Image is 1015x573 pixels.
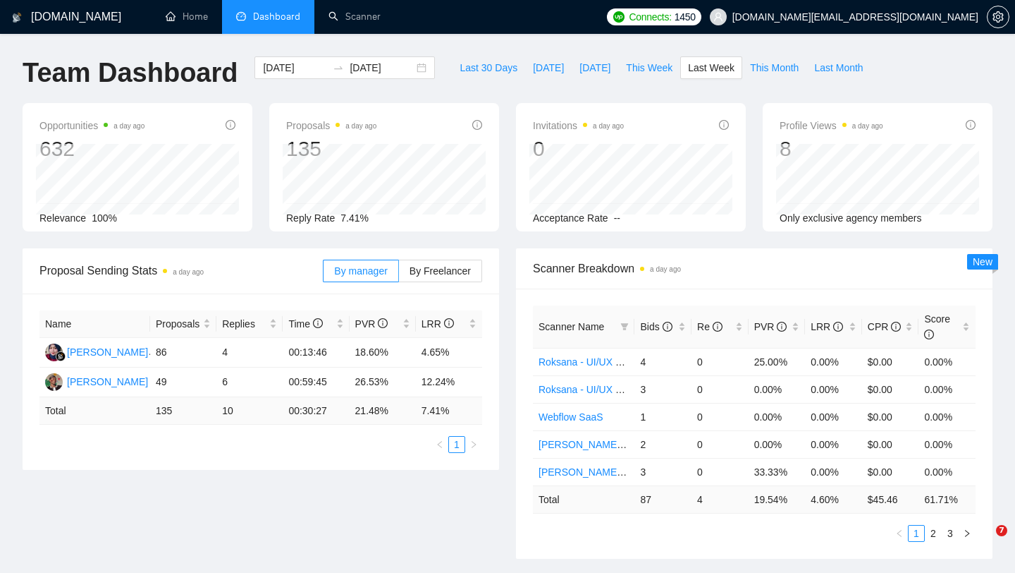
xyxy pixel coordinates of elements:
[350,60,414,76] input: End date
[286,117,376,134] span: Proposals
[539,411,603,423] a: Webflow SaaS
[328,11,381,23] a: searchScanner
[150,338,216,368] td: 86
[963,529,971,538] span: right
[539,466,690,478] a: [PERSON_NAME] - UI/UX Fintech
[691,485,749,513] td: 4
[39,135,144,162] div: 632
[39,117,144,134] span: Opportunities
[216,310,283,338] th: Replies
[626,60,672,76] span: This Week
[805,403,862,430] td: 0.00%
[579,60,610,76] span: [DATE]
[918,348,976,375] td: 0.00%
[749,485,806,513] td: 19.54 %
[333,62,344,73] span: swap-right
[634,485,691,513] td: 87
[895,529,904,538] span: left
[283,338,349,368] td: 00:13:46
[539,384,648,395] a: Roksana - UI/UX Fintech
[719,120,729,130] span: info-circle
[634,458,691,485] td: 3
[67,374,197,390] div: [PERSON_NAME] Azuatalam
[23,56,238,90] h1: Team Dashboard
[469,440,478,449] span: right
[422,318,454,330] span: LRR
[533,260,976,277] span: Scanner Breakdown
[216,338,283,368] td: 4
[691,403,749,430] td: 0
[862,458,919,485] td: $0.00
[908,525,925,542] li: 1
[663,322,672,332] span: info-circle
[691,348,749,375] td: 0
[533,60,564,76] span: [DATE]
[617,316,632,337] span: filter
[533,485,634,513] td: Total
[750,60,799,76] span: This Month
[150,397,216,425] td: 135
[675,9,696,25] span: 1450
[924,330,934,339] span: info-circle
[39,310,150,338] th: Name
[987,11,1009,23] a: setting
[966,120,976,130] span: info-circle
[45,344,63,361] img: RH
[113,122,144,130] time: a day ago
[416,397,482,425] td: 7.41 %
[449,437,465,452] a: 1
[925,525,942,542] li: 2
[313,318,323,328] span: info-circle
[286,212,335,224] span: Reply Rate
[918,375,976,403] td: 0.00%
[814,60,863,76] span: Last Month
[862,375,919,403] td: $0.00
[891,525,908,542] li: Previous Page
[283,397,349,425] td: 00:30:27
[236,11,246,21] span: dashboard
[680,56,742,79] button: Last Week
[39,397,150,425] td: Total
[448,436,465,453] li: 1
[924,313,950,340] span: Score
[539,439,682,450] a: [PERSON_NAME] - UI/UX SaaS
[593,122,624,130] time: a day ago
[780,212,922,224] span: Only exclusive agency members
[416,338,482,368] td: 4.65%
[355,318,388,330] span: PVR
[156,316,200,332] span: Proposals
[539,356,639,368] a: Roksana - UI/UX SaaS
[891,322,901,332] span: info-circle
[749,458,806,485] td: 33.33%
[334,265,387,277] span: By manager
[942,525,959,542] li: 3
[533,117,624,134] span: Invitations
[67,344,148,360] div: [PERSON_NAME]
[780,135,883,162] div: 8
[253,11,300,23] span: Dashboard
[350,368,416,397] td: 26.53%
[444,318,454,328] span: info-circle
[713,322,722,332] span: info-circle
[45,346,148,357] a: RH[PERSON_NAME]
[286,135,376,162] div: 135
[350,397,416,425] td: 21.48 %
[967,525,1001,559] iframe: To enrich screen reader interactions, please activate Accessibility in Grammarly extension settings
[697,321,722,332] span: Re
[806,56,871,79] button: Last Month
[811,321,843,332] span: LRR
[634,403,691,430] td: 1
[431,436,448,453] button: left
[959,525,976,542] li: Next Page
[431,436,448,453] li: Previous Page
[629,9,671,25] span: Connects:
[713,12,723,22] span: user
[640,321,672,332] span: Bids
[891,525,908,542] button: left
[862,430,919,458] td: $0.00
[805,348,862,375] td: 0.00%
[56,351,66,361] img: gigradar-bm.png
[805,485,862,513] td: 4.60 %
[918,430,976,458] td: 0.00%
[987,6,1009,28] button: setting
